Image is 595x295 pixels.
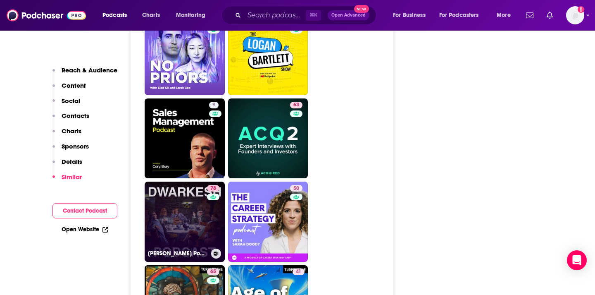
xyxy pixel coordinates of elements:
[62,173,82,181] p: Similar
[566,6,584,24] img: User Profile
[210,185,216,193] span: 78
[142,10,160,21] span: Charts
[137,9,165,22] a: Charts
[62,158,82,165] p: Details
[328,10,369,20] button: Open AdvancedNew
[148,250,208,257] h3: [PERSON_NAME] Podcast
[293,269,305,275] a: 41
[207,269,219,275] a: 65
[52,82,86,97] button: Content
[52,112,89,127] button: Contacts
[439,10,479,21] span: For Podcasters
[62,112,89,120] p: Contacts
[102,10,127,21] span: Podcasts
[62,226,108,233] a: Open Website
[52,203,117,218] button: Contact Podcast
[229,6,384,25] div: Search podcasts, credits, & more...
[212,101,215,109] span: 9
[145,15,225,95] a: 74
[52,127,81,142] button: Charts
[306,10,321,21] span: ⌘ K
[62,127,81,135] p: Charts
[7,7,86,23] img: Podchaser - Follow, Share and Rate Podcasts
[293,101,299,109] span: 63
[145,98,225,179] a: 9
[210,268,216,276] span: 65
[228,182,308,262] a: 50
[209,102,219,108] a: 9
[52,97,80,112] button: Social
[62,142,89,150] p: Sponsors
[296,268,301,276] span: 41
[331,13,366,17] span: Open Advanced
[387,9,436,22] button: open menu
[566,6,584,24] button: Show profile menu
[523,8,537,22] a: Show notifications dropdown
[170,9,216,22] button: open menu
[228,15,308,95] a: 54
[293,185,299,193] span: 50
[52,142,89,158] button: Sponsors
[566,6,584,24] span: Logged in as cmand-c
[290,102,302,108] a: 63
[145,182,225,262] a: 78[PERSON_NAME] Podcast
[62,82,86,89] p: Content
[290,185,302,192] a: 50
[176,10,205,21] span: Monitoring
[97,9,138,22] button: open menu
[244,9,306,22] input: Search podcasts, credits, & more...
[228,98,308,179] a: 63
[434,9,491,22] button: open menu
[52,158,82,173] button: Details
[497,10,511,21] span: More
[354,5,369,13] span: New
[491,9,521,22] button: open menu
[393,10,426,21] span: For Business
[567,250,587,270] div: Open Intercom Messenger
[52,173,82,188] button: Similar
[207,185,219,192] a: 78
[578,6,584,13] svg: Add a profile image
[62,97,80,105] p: Social
[52,66,117,82] button: Reach & Audience
[62,66,117,74] p: Reach & Audience
[543,8,556,22] a: Show notifications dropdown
